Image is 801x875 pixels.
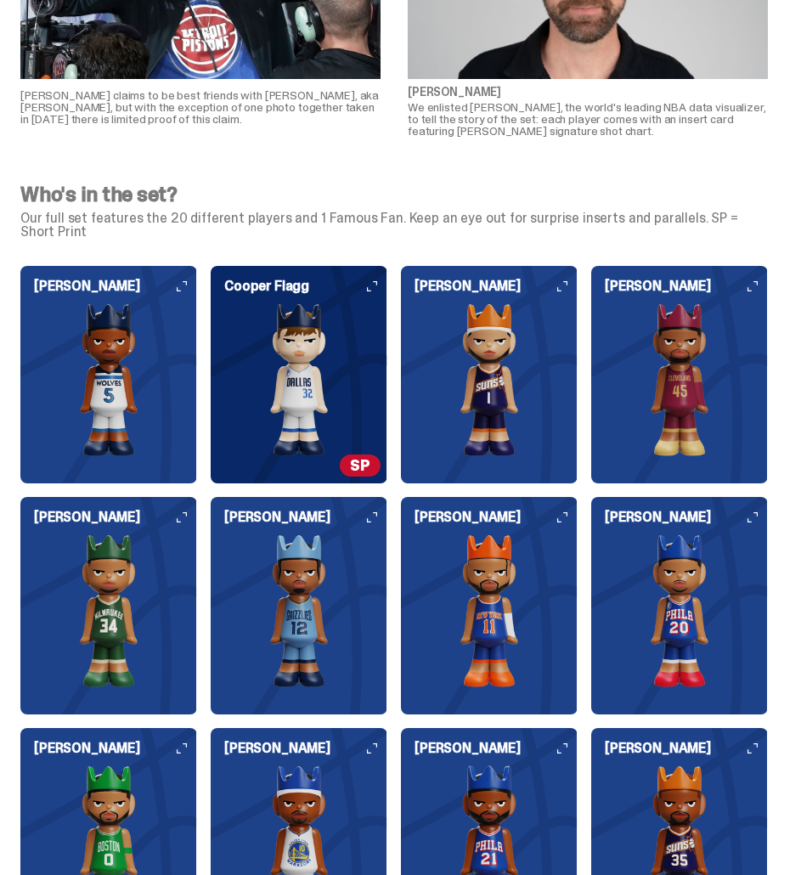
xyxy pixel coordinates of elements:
[401,303,578,456] img: card image
[20,212,768,239] p: Our full set features the 20 different players and 1 Famous Fan. Keep an eye out for surprise ins...
[591,303,768,456] img: card image
[605,742,768,755] h6: [PERSON_NAME]
[34,742,197,755] h6: [PERSON_NAME]
[20,303,197,456] img: card image
[408,101,768,137] p: We enlisted [PERSON_NAME], the world's leading NBA data visualizer, to tell the story of the set:...
[401,534,578,687] img: card image
[415,511,578,524] h6: [PERSON_NAME]
[211,534,387,687] img: card image
[211,303,387,456] img: card image
[408,86,768,98] p: [PERSON_NAME]
[415,279,578,293] h6: [PERSON_NAME]
[605,511,768,524] h6: [PERSON_NAME]
[340,454,381,477] span: SP
[20,534,197,687] img: card image
[34,511,197,524] h6: [PERSON_NAME]
[20,89,381,125] p: [PERSON_NAME] claims to be best friends with [PERSON_NAME], aka [PERSON_NAME], but with the excep...
[20,184,768,205] h4: Who's in the set?
[591,534,768,687] img: card image
[224,511,387,524] h6: [PERSON_NAME]
[224,742,387,755] h6: [PERSON_NAME]
[605,279,768,293] h6: [PERSON_NAME]
[224,279,387,293] h6: Cooper Flagg
[415,742,578,755] h6: [PERSON_NAME]
[34,279,197,293] h6: [PERSON_NAME]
